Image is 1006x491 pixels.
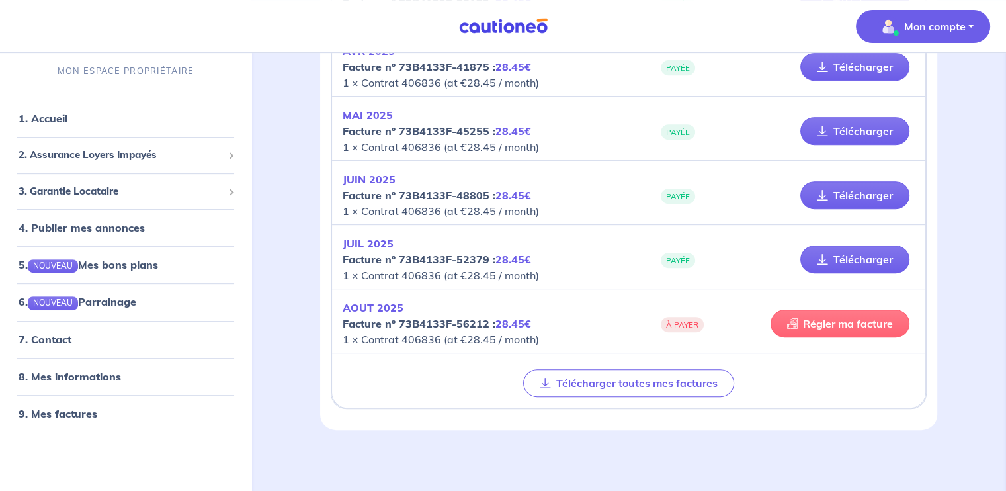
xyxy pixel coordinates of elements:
em: JUIN 2025 [343,173,396,186]
div: 6.NOUVEAUParrainage [5,289,246,316]
p: 1 × Contrat 406836 (at €28.45 / month) [343,236,628,283]
div: 9. Mes factures [5,400,246,427]
strong: Facture nº 73B4133F-41875 : [343,60,531,73]
p: Mon compte [904,19,966,34]
strong: Facture nº 73B4133F-45255 : [343,124,531,138]
div: 8. Mes informations [5,363,246,390]
a: 1. Accueil [19,112,67,125]
p: MON ESPACE PROPRIÉTAIRE [58,65,194,77]
img: Cautioneo [454,18,553,34]
p: 1 × Contrat 406836 (at €28.45 / month) [343,43,628,91]
div: 4. Publier mes annonces [5,214,246,241]
span: 2. Assurance Loyers Impayés [19,148,223,163]
em: AOUT 2025 [343,301,403,314]
a: Télécharger [800,181,909,209]
a: 8. Mes informations [19,370,121,383]
em: MAI 2025 [343,109,393,122]
div: 3. Garantie Locataire [5,179,246,204]
em: 28.45€ [495,60,531,73]
a: Télécharger [800,246,909,273]
a: 5.NOUVEAUMes bons plans [19,258,158,271]
span: PAYÉE [661,124,695,140]
em: JUIL 2025 [343,237,394,250]
a: 9. Mes factures [19,407,97,420]
span: À PAYER [661,317,704,332]
span: PAYÉE [661,189,695,204]
a: 7. Contact [19,333,71,346]
em: 28.45€ [495,253,531,266]
div: 2. Assurance Loyers Impayés [5,142,246,168]
a: 4. Publier mes annonces [19,221,145,234]
a: Régler ma facture [771,310,909,337]
img: illu_account_valid_menu.svg [878,16,899,37]
em: AVR 2025 [343,44,395,58]
em: 28.45€ [495,189,531,202]
span: PAYÉE [661,60,695,75]
span: PAYÉE [661,253,695,268]
div: 5.NOUVEAUMes bons plans [5,251,246,278]
span: 3. Garantie Locataire [19,184,223,199]
p: 1 × Contrat 406836 (at €28.45 / month) [343,171,628,219]
strong: Facture nº 73B4133F-48805 : [343,189,531,202]
button: Télécharger toutes mes factures [523,369,734,397]
div: 1. Accueil [5,105,246,132]
a: 6.NOUVEAUParrainage [19,296,136,309]
p: 1 × Contrat 406836 (at €28.45 / month) [343,107,628,155]
a: Télécharger [800,53,909,81]
div: 7. Contact [5,326,246,353]
em: 28.45€ [495,124,531,138]
em: 28.45€ [495,317,531,330]
strong: Facture nº 73B4133F-56212 : [343,317,531,330]
strong: Facture nº 73B4133F-52379 : [343,253,531,266]
p: 1 × Contrat 406836 (at €28.45 / month) [343,300,628,347]
button: illu_account_valid_menu.svgMon compte [856,10,990,43]
a: Télécharger [800,117,909,145]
